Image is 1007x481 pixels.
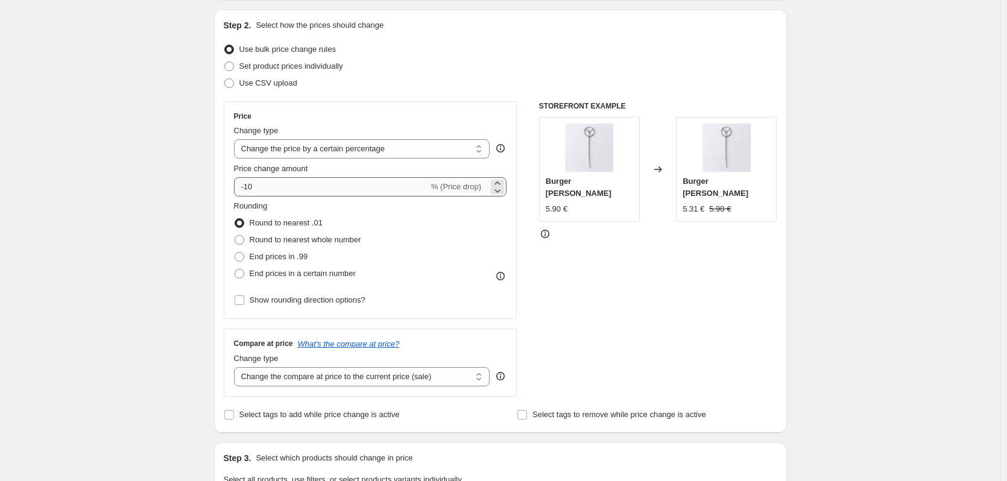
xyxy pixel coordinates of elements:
[298,339,400,348] button: What's the compare at price?
[683,203,704,215] div: 5.31 €
[250,252,308,261] span: End prices in .99
[239,78,297,87] span: Use CSV upload
[239,45,336,54] span: Use bulk price change rules
[239,410,400,419] span: Select tags to add while price change is active
[546,203,567,215] div: 5.90 €
[234,201,268,210] span: Rounding
[234,354,279,363] span: Change type
[224,19,251,31] h2: Step 2.
[250,269,356,278] span: End prices in a certain number
[431,182,481,191] span: % (Price drop)
[224,452,251,464] h2: Step 3.
[683,177,748,198] span: Burger [PERSON_NAME]
[234,164,308,173] span: Price change amount
[234,126,279,135] span: Change type
[250,235,361,244] span: Round to nearest whole number
[539,101,777,111] h6: STOREFRONT EXAMPLE
[532,410,706,419] span: Select tags to remove while price change is active
[494,370,507,382] div: help
[234,177,429,196] input: -15
[250,218,323,227] span: Round to nearest .01
[702,124,751,172] img: burger-spiess-980560_80x.jpg
[494,142,507,154] div: help
[565,124,613,172] img: burger-spiess-980560_80x.jpg
[239,61,343,71] span: Set product prices individually
[250,295,365,304] span: Show rounding direction options?
[234,339,293,348] h3: Compare at price
[546,177,611,198] span: Burger [PERSON_NAME]
[234,112,251,121] h3: Price
[256,19,384,31] p: Select how the prices should change
[256,452,412,464] p: Select which products should change in price
[709,203,731,215] strike: 5.90 €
